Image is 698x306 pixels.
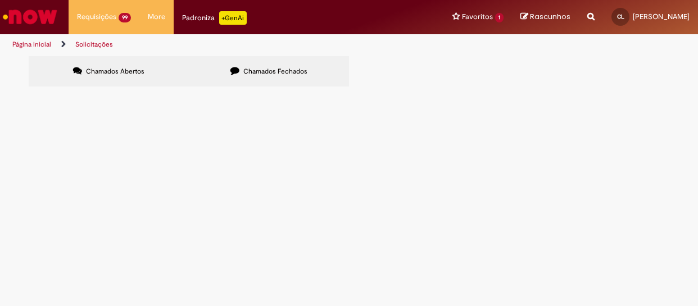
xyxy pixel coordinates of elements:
[86,67,144,76] span: Chamados Abertos
[617,13,624,20] span: CL
[495,13,504,22] span: 1
[520,12,570,22] a: Rascunhos
[243,67,307,76] span: Chamados Fechados
[182,11,247,25] div: Padroniza
[77,11,116,22] span: Requisições
[462,11,493,22] span: Favoritos
[530,11,570,22] span: Rascunhos
[633,12,690,21] span: [PERSON_NAME]
[8,34,457,55] ul: Trilhas de página
[119,13,131,22] span: 99
[75,40,113,49] a: Solicitações
[1,6,59,28] img: ServiceNow
[219,11,247,25] p: +GenAi
[12,40,51,49] a: Página inicial
[148,11,165,22] span: More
